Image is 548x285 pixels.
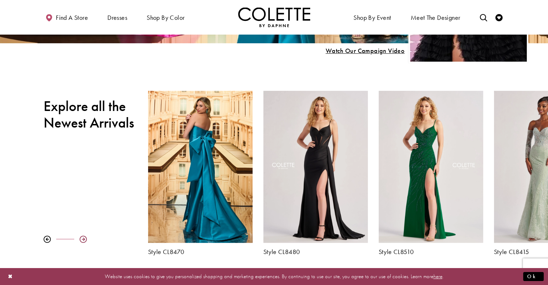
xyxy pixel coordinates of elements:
span: Find a store [56,14,88,21]
a: Visit Colette by Daphne Style No. CL8480 Page [263,91,368,243]
span: Dresses [107,14,127,21]
a: Style CL8470 [148,248,253,255]
a: Check Wishlist [494,7,504,27]
span: Play Slide #15 Video [325,47,405,54]
a: Visit Home Page [238,7,310,27]
h2: Explore all the Newest Arrivals [44,98,137,131]
img: Colette by Daphne [238,7,310,27]
div: Colette by Daphne Style No. CL8480 [258,85,373,261]
a: Style CL8510 [379,248,483,255]
a: here [433,273,442,280]
a: Toggle search [478,7,489,27]
span: Shop by color [147,14,184,21]
p: Website uses cookies to give you personalized shopping and marketing experiences. By continuing t... [52,272,496,281]
a: Visit Colette by Daphne Style No. CL8470 Page [148,91,253,243]
span: Dresses [106,7,129,27]
span: Meet the designer [411,14,460,21]
a: Meet the designer [409,7,462,27]
a: Visit Colette by Daphne Style No. CL8510 Page [379,91,483,243]
a: Find a store [44,7,90,27]
a: Style CL8480 [263,248,368,255]
div: Colette by Daphne Style No. CL8470 [143,85,258,261]
div: Colette by Daphne Style No. CL8510 [373,85,489,261]
span: Shop By Event [352,7,393,27]
button: Close Dialog [4,270,17,283]
button: Submit Dialog [523,272,544,281]
span: Shop by color [145,7,186,27]
span: Shop By Event [353,14,391,21]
